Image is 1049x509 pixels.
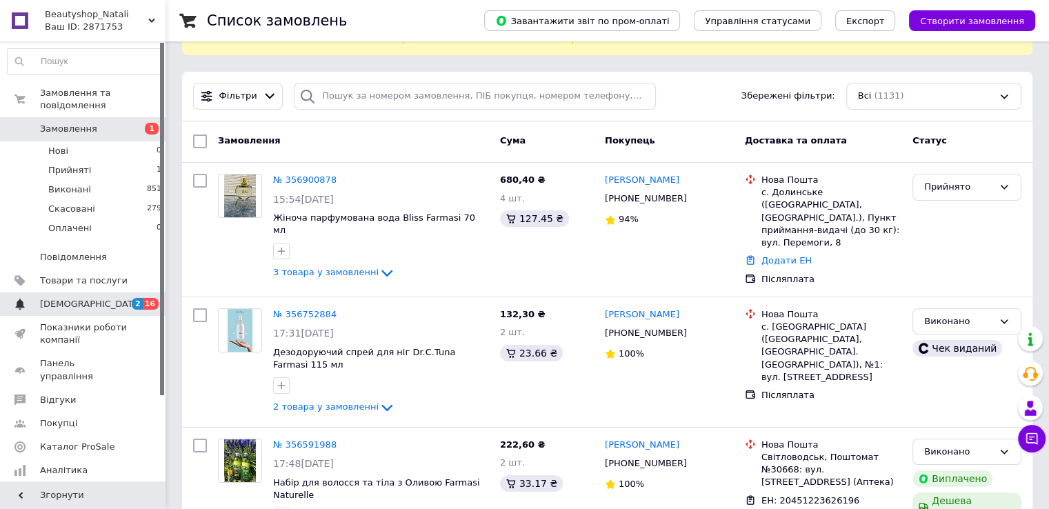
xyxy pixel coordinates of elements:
[273,401,379,412] span: 2 товара у замовленні
[45,8,148,21] span: Beautyshop_Natali
[761,186,901,249] div: с. Долинське ([GEOGRAPHIC_DATA], [GEOGRAPHIC_DATA].), Пункт приймання-видачі (до 30 кг): вул. Пер...
[605,135,655,146] span: Покупець
[219,90,257,103] span: Фільтри
[218,308,262,352] a: Фото товару
[40,87,166,112] span: Замовлення та повідомлення
[48,145,68,157] span: Нові
[761,451,901,489] div: Світловодськ, Поштомат №30668: вул. [STREET_ADDRESS] (Аптека)
[8,49,162,74] input: Пошук
[761,389,901,401] div: Післяплата
[846,16,885,26] span: Експорт
[924,180,993,194] div: Прийнято
[761,439,901,451] div: Нова Пошта
[500,193,525,203] span: 4 шт.
[500,439,546,450] span: 222,60 ₴
[912,340,1002,357] div: Чек виданий
[909,10,1035,31] button: Створити замовлення
[912,135,947,146] span: Статус
[761,495,859,506] span: ЕН: 20451223626196
[143,298,159,310] span: 16
[912,470,992,487] div: Виплачено
[48,164,91,177] span: Прийняті
[605,439,679,452] a: [PERSON_NAME]
[40,298,142,310] span: [DEMOGRAPHIC_DATA]
[500,210,569,227] div: 127.45 ₴
[500,174,546,185] span: 680,40 ₴
[761,308,901,321] div: Нова Пошта
[273,458,334,469] span: 17:48[DATE]
[273,328,334,339] span: 17:31[DATE]
[605,328,687,338] span: [PHONE_NUMBER]
[132,298,143,310] span: 2
[157,222,161,234] span: 0
[761,321,901,383] div: с. [GEOGRAPHIC_DATA] ([GEOGRAPHIC_DATA], [GEOGRAPHIC_DATA]. [GEOGRAPHIC_DATA]), №1: вул. [STREET_...
[40,321,128,346] span: Показники роботи компанії
[500,327,525,337] span: 2 шт.
[228,309,252,352] img: Фото товару
[273,212,475,236] a: Жіноча парфумована вода Bliss Farmasi 70 мл
[619,214,639,224] span: 94%
[273,194,334,205] span: 15:54[DATE]
[40,123,97,135] span: Замовлення
[1018,425,1046,452] button: Чат з покупцем
[874,90,903,101] span: (1131)
[495,14,669,27] span: Завантажити звіт по пром-оплаті
[761,273,901,286] div: Післяплата
[40,394,76,406] span: Відгуки
[40,464,88,477] span: Аналітика
[619,479,644,489] span: 100%
[147,203,161,215] span: 279
[157,145,161,157] span: 0
[895,15,1035,26] a: Створити замовлення
[500,309,546,319] span: 132,30 ₴
[745,135,847,146] span: Доставка та оплата
[605,174,679,187] a: [PERSON_NAME]
[157,164,161,177] span: 1
[500,345,563,361] div: 23.66 ₴
[500,135,526,146] span: Cума
[761,174,901,186] div: Нова Пошта
[500,475,563,492] div: 33.17 ₴
[224,439,257,482] img: Фото товару
[40,441,114,453] span: Каталог ProSale
[605,458,687,468] span: [PHONE_NUMBER]
[48,222,92,234] span: Оплачені
[920,16,1024,26] span: Створити замовлення
[273,268,379,278] span: 3 товара у замовленні
[147,183,161,196] span: 851
[858,90,872,103] span: Всі
[605,308,679,321] a: [PERSON_NAME]
[218,174,262,218] a: Фото товару
[924,445,993,459] div: Виконано
[218,135,280,146] span: Замовлення
[605,193,687,203] span: [PHONE_NUMBER]
[273,439,337,450] a: № 356591988
[694,10,821,31] button: Управління статусами
[224,174,257,217] img: Фото товару
[741,90,835,103] span: Збережені фільтри:
[45,21,166,33] div: Ваш ID: 2871753
[207,12,347,29] h1: Список замовлень
[40,417,77,430] span: Покупці
[40,251,107,263] span: Повідомлення
[48,183,91,196] span: Виконані
[273,267,395,277] a: 3 товара у замовленні
[273,174,337,185] a: № 356900878
[294,83,656,110] input: Пошук за номером замовлення, ПІБ покупця, номером телефону, Email, номером накладної
[48,203,95,215] span: Скасовані
[484,10,680,31] button: Завантажити звіт по пром-оплаті
[619,348,644,359] span: 100%
[500,457,525,468] span: 2 шт.
[273,347,455,370] a: Дезодоруючий спрей для ніг Dr.C.Tuna Farmasi 115 мл
[835,10,896,31] button: Експорт
[218,439,262,483] a: Фото товару
[273,309,337,319] a: № 356752884
[273,477,480,501] a: Набір для волосся та тіла з Оливою Farmasi Naturelle
[40,275,128,287] span: Товари та послуги
[924,315,993,329] div: Виконано
[705,16,810,26] span: Управління статусами
[761,255,812,266] a: Додати ЕН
